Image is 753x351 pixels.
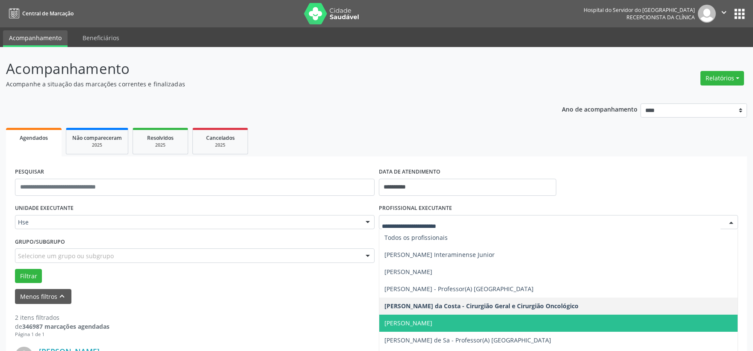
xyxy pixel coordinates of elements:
p: Ano de acompanhamento [562,103,638,114]
span: [PERSON_NAME] - Professor(A) [GEOGRAPHIC_DATA] [384,285,534,293]
strong: 346987 marcações agendadas [22,322,109,330]
span: Selecione um grupo ou subgrupo [18,251,114,260]
button: Menos filtroskeyboard_arrow_up [15,289,71,304]
p: Acompanhamento [6,58,525,80]
label: PESQUISAR [15,165,44,179]
label: DATA DE ATENDIMENTO [379,165,440,179]
span: [PERSON_NAME] [384,268,432,276]
i: keyboard_arrow_up [57,292,67,301]
div: Hospital do Servidor do [GEOGRAPHIC_DATA] [584,6,695,14]
button: apps [732,6,747,21]
i:  [719,8,729,17]
label: UNIDADE EXECUTANTE [15,202,74,215]
img: img [698,5,716,23]
p: Acompanhe a situação das marcações correntes e finalizadas [6,80,525,88]
span: Recepcionista da clínica [626,14,695,21]
a: Central de Marcação [6,6,74,21]
button:  [716,5,732,23]
span: [PERSON_NAME] de Sa - Professor(A) [GEOGRAPHIC_DATA] [384,336,551,344]
span: Central de Marcação [22,10,74,17]
div: 2025 [72,142,122,148]
span: Resolvidos [147,134,174,142]
span: [PERSON_NAME] Interaminense Junior [384,251,495,259]
div: de [15,322,109,331]
span: [PERSON_NAME] da Costa - Cirurgião Geral e Cirurgião Oncológico [384,302,579,310]
button: Filtrar [15,269,42,283]
div: 2025 [199,142,242,148]
span: Hse [18,218,357,227]
label: Grupo/Subgrupo [15,235,65,248]
a: Acompanhamento [3,30,68,47]
button: Relatórios [700,71,744,86]
div: 2025 [139,142,182,148]
span: Cancelados [206,134,235,142]
span: [PERSON_NAME] [384,319,432,327]
div: Página 1 de 1 [15,331,109,338]
label: PROFISSIONAL EXECUTANTE [379,202,452,215]
span: Todos os profissionais [384,233,448,242]
span: Não compareceram [72,134,122,142]
span: Agendados [20,134,48,142]
div: 2 itens filtrados [15,313,109,322]
a: Beneficiários [77,30,125,45]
